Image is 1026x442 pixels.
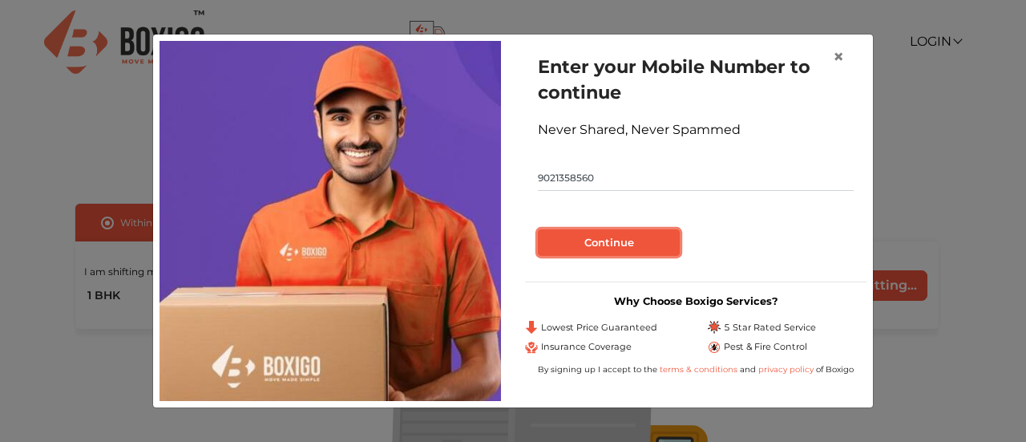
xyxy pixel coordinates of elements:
span: × [833,45,844,68]
input: Mobile No [538,165,854,191]
div: Never Shared, Never Spammed [538,120,854,140]
a: privacy policy [756,364,816,375]
span: Insurance Coverage [541,340,632,354]
h3: Why Choose Boxigo Services? [525,295,866,307]
span: Lowest Price Guaranteed [541,321,657,335]
span: Pest & Fire Control [724,340,807,354]
a: terms & conditions [660,364,740,375]
button: Close [820,34,857,79]
div: By signing up I accept to the and of Boxigo [525,363,866,375]
h1: Enter your Mobile Number to continue [538,54,854,105]
button: Continue [538,229,680,257]
span: 5 Star Rated Service [724,321,816,335]
img: relocation-img [160,41,501,400]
